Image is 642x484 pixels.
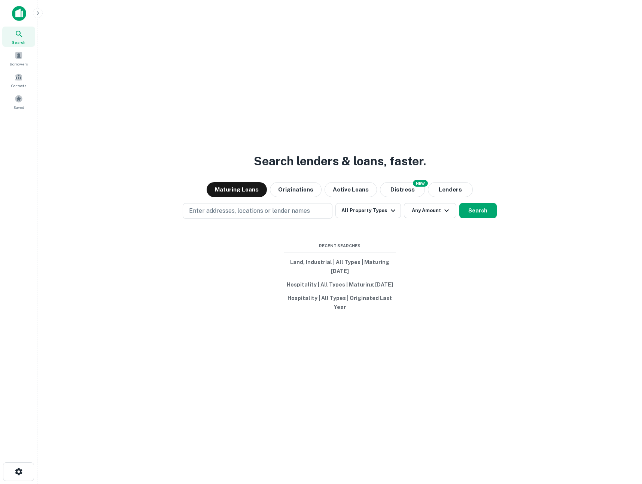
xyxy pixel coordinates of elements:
a: Contacts [2,70,35,90]
a: Saved [2,92,35,112]
p: Enter addresses, locations or lender names [189,206,310,215]
button: All Property Types [335,203,401,218]
button: Land, Industrial | All Types | Maturing [DATE] [284,255,396,278]
img: capitalize-icon.png [12,6,26,21]
button: Hospitality | All Types | Originated Last Year [284,291,396,314]
button: Enter addresses, locations or lender names [183,203,332,219]
button: Active Loans [325,182,377,197]
button: Maturing Loans [207,182,267,197]
div: NEW [413,180,428,187]
span: Recent Searches [284,243,396,249]
span: Saved [13,104,24,110]
button: Search distressed loans with lien and other non-mortgage details. [380,182,425,197]
button: Any Amount [404,203,456,218]
button: Hospitality | All Types | Maturing [DATE] [284,278,396,291]
button: Originations [270,182,322,197]
span: Contacts [11,83,26,89]
iframe: Chat Widget [605,424,642,460]
button: Search [459,203,497,218]
a: Search [2,27,35,47]
span: Search [12,39,25,45]
span: Borrowers [10,61,28,67]
a: Borrowers [2,48,35,68]
button: Lenders [428,182,473,197]
h3: Search lenders & loans, faster. [254,152,426,170]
